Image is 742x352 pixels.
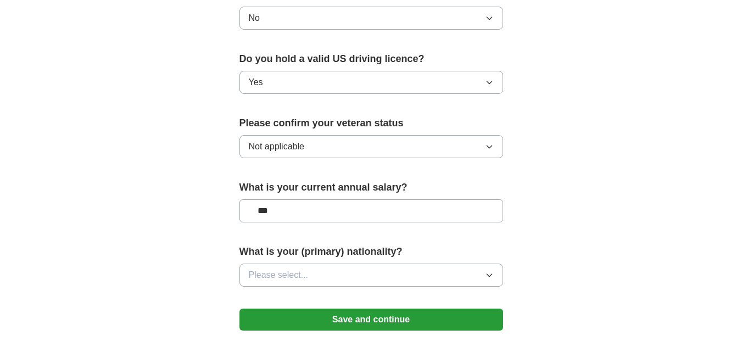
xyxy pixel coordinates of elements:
[239,135,503,158] button: Not applicable
[239,7,503,30] button: No
[249,269,309,282] span: Please select...
[239,244,503,259] label: What is your (primary) nationality?
[249,76,263,89] span: Yes
[239,264,503,287] button: Please select...
[249,12,260,25] span: No
[239,71,503,94] button: Yes
[239,309,503,331] button: Save and continue
[239,116,503,131] label: Please confirm your veteran status
[239,52,503,66] label: Do you hold a valid US driving licence?
[249,140,304,153] span: Not applicable
[239,180,503,195] label: What is your current annual salary?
